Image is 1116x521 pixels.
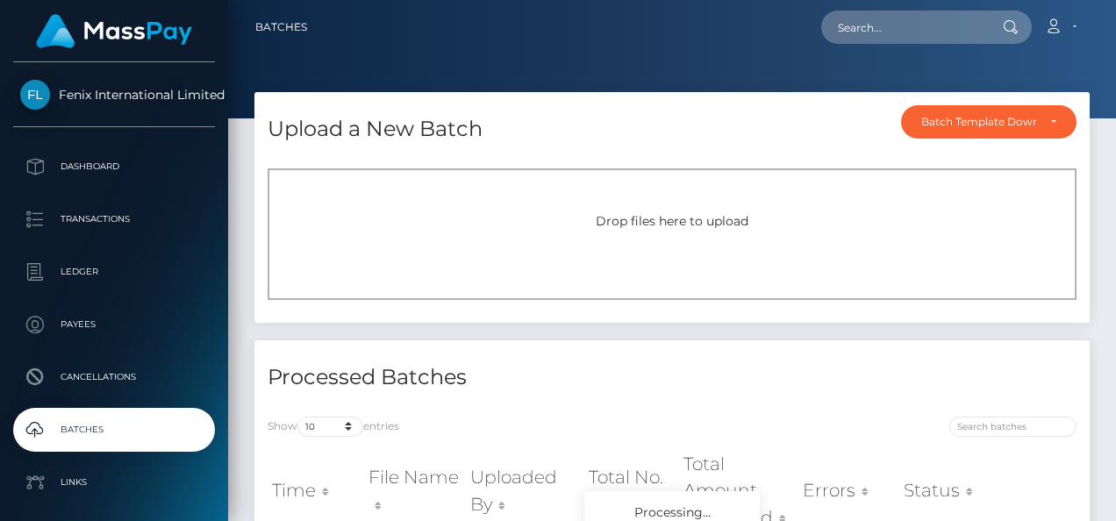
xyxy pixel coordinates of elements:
div: Batch Template Download [921,115,1036,129]
select: Showentries [297,417,363,437]
p: Payees [20,311,208,338]
a: Dashboard [13,145,215,189]
p: Ledger [20,259,208,285]
a: Cancellations [13,355,215,399]
p: Batches [20,417,208,443]
p: Dashboard [20,153,208,180]
input: Search batches [949,417,1077,437]
p: Cancellations [20,364,208,390]
img: Fenix International Limited [20,80,50,110]
h4: Upload a New Batch [268,114,483,145]
button: Batch Template Download [901,105,1077,139]
label: Show entries [268,417,399,437]
a: Batches [13,408,215,452]
a: Transactions [13,197,215,241]
a: Batches [255,9,307,46]
h4: Processed Batches [268,362,659,393]
a: Links [13,460,215,504]
span: Fenix International Limited [13,87,215,103]
a: Ledger [13,250,215,294]
a: Payees [13,303,215,346]
img: MassPay Logo [36,14,192,48]
p: Transactions [20,206,208,232]
p: Links [20,469,208,496]
span: Drop files here to upload [596,213,748,229]
input: Search... [821,11,986,44]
